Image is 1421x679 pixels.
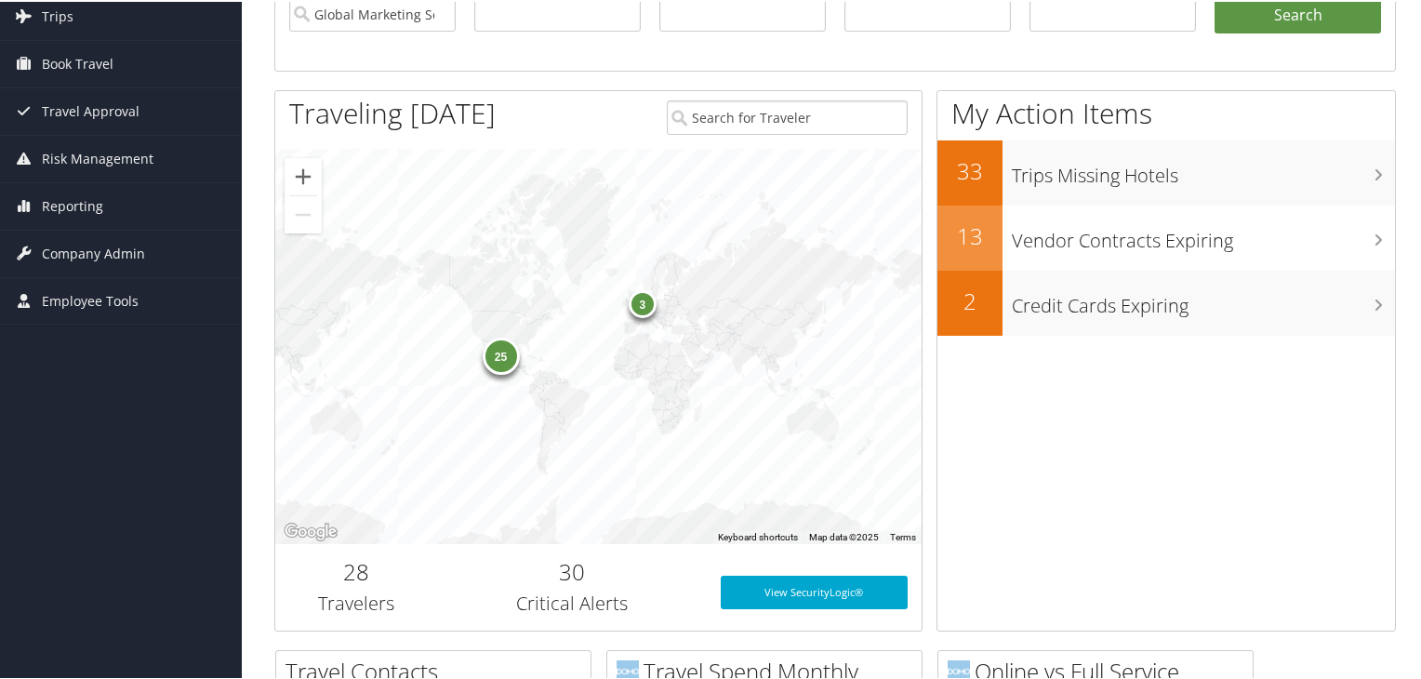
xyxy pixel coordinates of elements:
a: Open this area in Google Maps (opens a new window) [280,518,341,542]
a: 2Credit Cards Expiring [937,269,1395,334]
button: Zoom in [285,156,322,193]
h2: 33 [937,153,1003,185]
div: 3 [628,288,656,316]
h3: Critical Alerts [451,589,693,615]
span: Travel Approval [42,87,139,133]
h2: 2 [937,284,1003,315]
h2: 13 [937,219,1003,250]
img: Google [280,518,341,542]
span: Company Admin [42,229,145,275]
span: Risk Management [42,134,153,180]
span: Map data ©2025 [809,530,879,540]
h2: 30 [451,554,693,586]
h3: Credit Cards Expiring [1012,282,1395,317]
a: Terms (opens in new tab) [890,530,916,540]
h2: 28 [289,554,423,586]
button: Zoom out [285,194,322,232]
input: Search for Traveler [667,99,909,133]
span: Employee Tools [42,276,139,323]
h1: Traveling [DATE] [289,92,496,131]
button: Keyboard shortcuts [718,529,798,542]
h3: Travelers [289,589,423,615]
a: View SecurityLogic® [721,574,909,607]
div: 25 [482,336,519,373]
span: Book Travel [42,39,113,86]
h3: Trips Missing Hotels [1012,152,1395,187]
a: 13Vendor Contracts Expiring [937,204,1395,269]
h3: Vendor Contracts Expiring [1012,217,1395,252]
a: 33Trips Missing Hotels [937,139,1395,204]
span: Reporting [42,181,103,228]
h1: My Action Items [937,92,1395,131]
